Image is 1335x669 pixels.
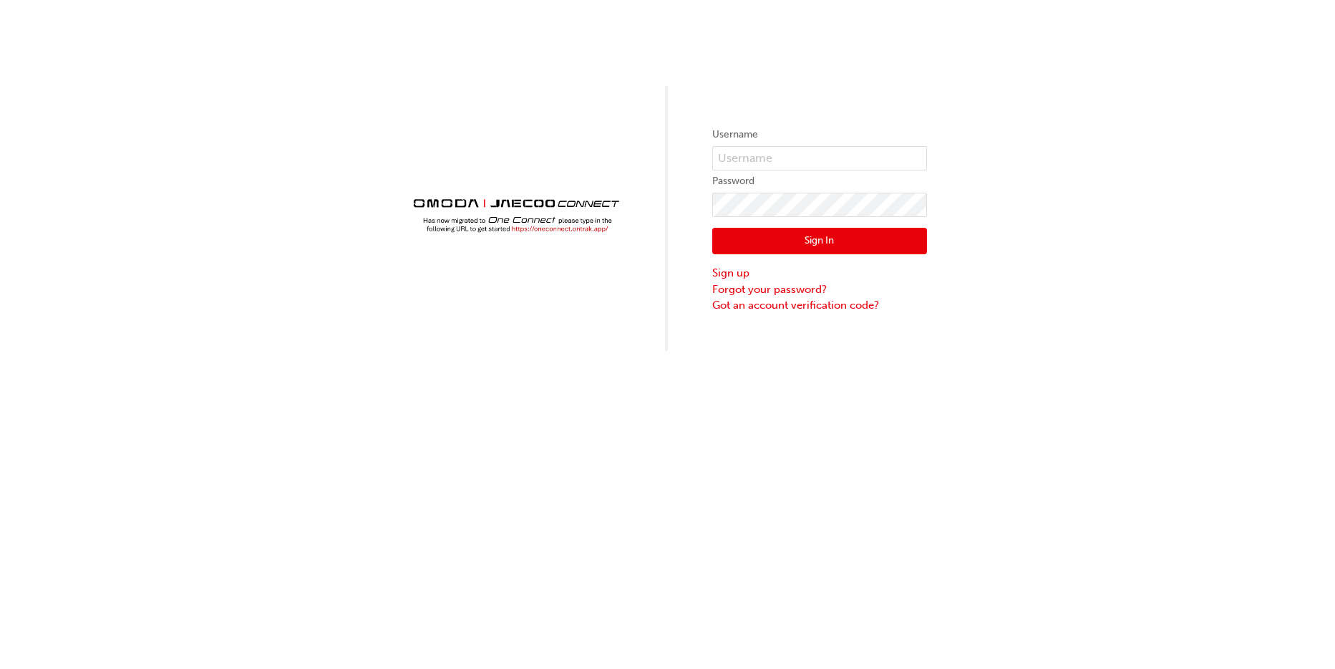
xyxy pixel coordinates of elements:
img: Trak [409,178,623,238]
a: Got an account verification code? [712,297,927,314]
label: Username [712,126,927,143]
a: Sign up [712,265,927,281]
button: Sign In [712,228,927,255]
label: Password [712,173,927,190]
a: Forgot your password? [712,281,927,298]
input: Username [712,146,927,170]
